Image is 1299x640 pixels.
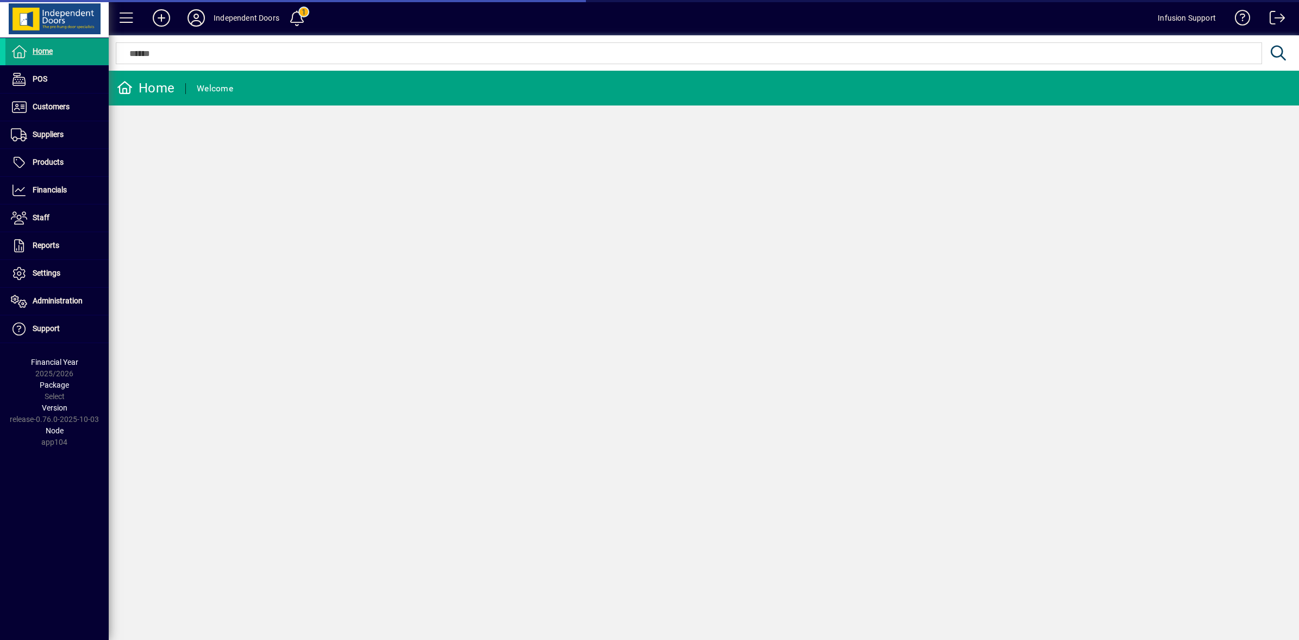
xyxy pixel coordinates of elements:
[40,381,69,389] span: Package
[5,232,109,259] a: Reports
[33,296,83,305] span: Administration
[33,185,67,194] span: Financials
[5,204,109,232] a: Staff
[5,149,109,176] a: Products
[1158,9,1216,27] div: Infusion Support
[5,66,109,93] a: POS
[33,74,47,83] span: POS
[5,260,109,287] a: Settings
[1261,2,1285,38] a: Logout
[33,324,60,333] span: Support
[117,79,174,97] div: Home
[5,177,109,204] a: Financials
[46,426,64,435] span: Node
[197,80,233,97] div: Welcome
[5,288,109,315] a: Administration
[33,102,70,111] span: Customers
[31,358,78,366] span: Financial Year
[5,121,109,148] a: Suppliers
[144,8,179,28] button: Add
[33,158,64,166] span: Products
[33,241,59,250] span: Reports
[5,315,109,343] a: Support
[33,47,53,55] span: Home
[33,130,64,139] span: Suppliers
[33,269,60,277] span: Settings
[179,8,214,28] button: Profile
[1227,2,1251,38] a: Knowledge Base
[214,9,279,27] div: Independent Doors
[33,213,49,222] span: Staff
[42,403,67,412] span: Version
[5,94,109,121] a: Customers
